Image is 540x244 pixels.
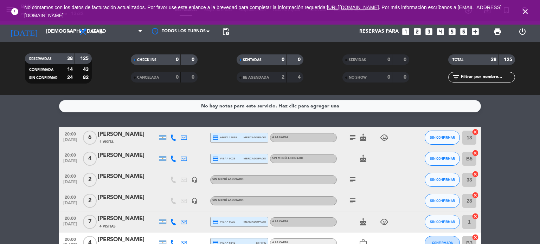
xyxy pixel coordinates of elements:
strong: 0 [298,57,302,62]
button: SIN CONFIRMAR [425,194,460,208]
span: mercadopago [244,135,266,140]
span: 20:00 [62,214,79,222]
span: Sin menú asignado [212,178,244,181]
i: credit_card [212,219,219,225]
i: cancel [472,128,479,136]
span: 20:00 [62,193,79,201]
strong: 2 [282,75,284,80]
span: 2 [83,173,97,187]
strong: 82 [83,75,90,80]
span: Sin menú asignado [212,199,244,202]
span: SERVIDAS [349,58,366,62]
span: 4 Visitas [99,224,116,229]
i: [DATE] [5,24,43,39]
span: NO SHOW [349,76,367,79]
strong: 43 [83,67,90,72]
i: child_care [380,218,388,226]
i: filter_list [452,73,460,81]
button: SIN CONFIRMAR [425,152,460,166]
span: SIN CONFIRMAR [430,136,455,139]
span: 20:00 [62,130,79,138]
span: [DATE] [62,201,79,209]
div: [PERSON_NAME] [98,214,157,223]
i: cake [359,133,367,142]
i: looks_5 [448,27,457,36]
span: A LA CARTA [272,136,288,139]
i: cancel [472,213,479,220]
i: headset_mic [191,177,198,183]
span: SIN CONFIRMAR [29,76,57,80]
span: A LA CARTA [272,220,288,223]
span: 6 [83,131,97,145]
strong: 125 [504,57,514,62]
span: SIN CONFIRMAR [430,157,455,160]
i: subject [348,197,357,205]
i: cake [359,218,367,226]
span: 20:00 [62,151,79,159]
a: [URL][DOMAIN_NAME] [327,5,379,10]
span: print [493,27,502,36]
strong: 0 [387,75,390,80]
span: mercadopago [244,156,266,161]
strong: 0 [192,75,196,80]
span: Reservas para [359,29,399,34]
button: SIN CONFIRMAR [425,215,460,229]
strong: 0 [176,57,179,62]
i: credit_card [212,134,219,141]
div: LOG OUT [510,21,535,42]
span: RE AGENDADA [243,76,269,79]
span: 2 [83,194,97,208]
div: [PERSON_NAME] [98,130,157,139]
strong: 0 [387,57,390,62]
a: . Por más información escríbanos a [EMAIL_ADDRESS][DOMAIN_NAME] [24,5,502,18]
span: Cena [91,29,103,34]
span: [DATE] [62,222,79,230]
span: SIN CONFIRMAR [430,220,455,224]
i: child_care [380,133,388,142]
div: [PERSON_NAME] [98,151,157,160]
div: [PERSON_NAME] [98,193,157,202]
i: looks_3 [424,27,433,36]
strong: 0 [176,75,179,80]
strong: 125 [80,56,90,61]
span: 1 Visita [99,139,114,145]
strong: 38 [67,56,73,61]
i: power_settings_new [518,27,527,36]
span: mercadopago [244,219,266,224]
i: looks_one [401,27,410,36]
span: TOTAL [452,58,463,62]
span: 20:00 [62,172,79,180]
span: CONFIRMADA [29,68,53,72]
i: cancel [472,234,479,241]
span: SIN CONFIRMAR [430,199,455,203]
i: credit_card [212,156,219,162]
strong: 24 [67,75,73,80]
i: close [521,7,529,16]
span: RESERVADAS [29,57,52,61]
span: visa * 5020 [212,219,235,225]
i: looks_two [413,27,422,36]
span: CANCELADA [137,76,159,79]
i: looks_4 [436,27,445,36]
input: Filtrar por nombre... [460,73,515,81]
span: visa * 0023 [212,156,235,162]
span: 20:00 [62,235,79,243]
span: CHECK INS [137,58,156,62]
i: headset_mic [191,198,198,204]
span: 7 [83,215,97,229]
span: pending_actions [221,27,230,36]
i: add_box [471,27,480,36]
i: cancel [472,150,479,157]
span: SIN CONFIRMAR [430,178,455,182]
i: subject [348,176,357,184]
strong: 0 [192,57,196,62]
strong: 14 [67,67,73,72]
span: SENTADAS [243,58,262,62]
button: SIN CONFIRMAR [425,131,460,145]
span: 4 [83,152,97,166]
strong: 4 [298,75,302,80]
strong: 0 [404,57,408,62]
span: Sin menú asignado [272,157,303,160]
div: No hay notas para este servicio. Haz clic para agregar una [201,102,339,110]
i: looks_6 [459,27,468,36]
